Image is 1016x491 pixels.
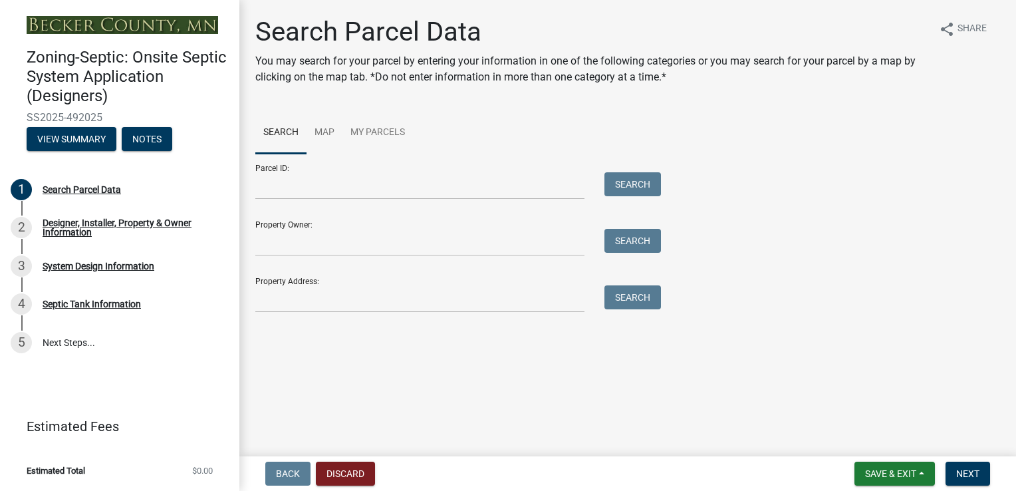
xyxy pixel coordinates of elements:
[854,462,935,486] button: Save & Exit
[939,21,955,37] i: share
[865,468,916,479] span: Save & Exit
[11,179,32,200] div: 1
[11,293,32,315] div: 4
[192,466,213,475] span: $0.00
[604,285,661,309] button: Search
[956,468,979,479] span: Next
[604,229,661,253] button: Search
[43,299,141,309] div: Septic Tank Information
[11,217,32,238] div: 2
[27,127,116,151] button: View Summary
[946,462,990,486] button: Next
[27,134,116,145] wm-modal-confirm: Summary
[342,112,413,154] a: My Parcels
[43,185,121,194] div: Search Parcel Data
[11,332,32,353] div: 5
[316,462,375,486] button: Discard
[255,53,928,85] p: You may search for your parcel by entering your information in one of the following categories or...
[265,462,311,486] button: Back
[255,112,307,154] a: Search
[11,255,32,277] div: 3
[27,48,229,105] h4: Zoning-Septic: Onsite Septic System Application (Designers)
[27,466,85,475] span: Estimated Total
[276,468,300,479] span: Back
[43,261,154,271] div: System Design Information
[957,21,987,37] span: Share
[11,413,218,440] a: Estimated Fees
[928,16,997,42] button: shareShare
[122,134,172,145] wm-modal-confirm: Notes
[255,16,928,48] h1: Search Parcel Data
[122,127,172,151] button: Notes
[604,172,661,196] button: Search
[43,218,218,237] div: Designer, Installer, Property & Owner Information
[27,16,218,34] img: Becker County, Minnesota
[27,111,213,124] span: SS2025-492025
[307,112,342,154] a: Map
